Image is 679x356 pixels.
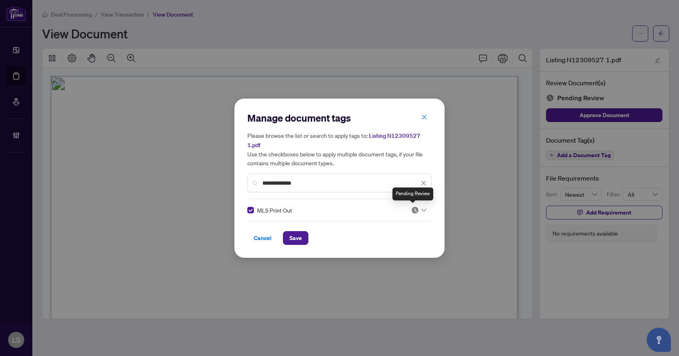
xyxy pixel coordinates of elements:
span: Cancel [254,232,272,244]
button: Save [283,231,308,245]
img: status [411,206,419,214]
span: Save [289,232,302,244]
h2: Manage document tags [247,112,432,124]
button: Open asap [647,328,671,352]
h5: Please browse the list or search to apply tags to: Use the checkboxes below to apply multiple doc... [247,131,432,167]
span: close [422,114,427,120]
span: Pending Review [411,206,426,214]
span: Listing N12309527 1.pdf [247,132,420,149]
span: close [421,180,426,186]
button: Cancel [247,231,278,245]
div: Pending Review [392,187,433,200]
span: MLS Print Out [257,206,292,215]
